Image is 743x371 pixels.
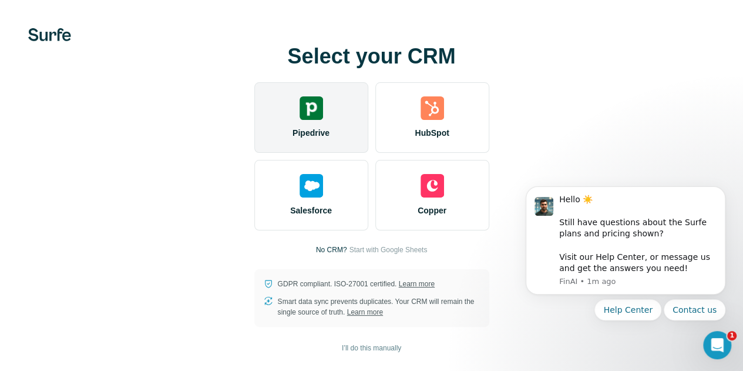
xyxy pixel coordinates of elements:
img: Surfe's logo [28,28,71,41]
iframe: Intercom notifications message [508,149,743,339]
span: Salesforce [290,205,332,216]
p: Smart data sync prevents duplicates. Your CRM will remain the single source of truth. [278,296,480,317]
iframe: Intercom live chat [703,331,731,359]
button: I’ll do this manually [334,339,409,357]
h1: Select your CRM [254,45,489,68]
span: I’ll do this manually [342,343,401,353]
span: Pipedrive [293,127,330,139]
span: HubSpot [415,127,449,139]
img: copper's logo [421,174,444,198]
p: No CRM? [316,245,347,255]
img: hubspot's logo [421,96,444,120]
span: Copper [418,205,446,216]
a: Learn more [347,308,383,316]
a: Learn more [399,280,435,288]
p: GDPR compliant. ISO-27001 certified. [278,279,435,289]
button: Start with Google Sheets [349,245,427,255]
span: 1 [727,331,737,340]
img: pipedrive's logo [300,96,323,120]
img: salesforce's logo [300,174,323,198]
